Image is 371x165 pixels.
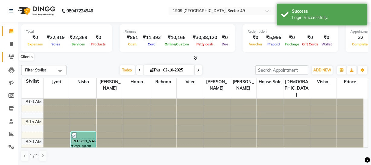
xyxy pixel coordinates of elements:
div: ₹0 [26,34,44,41]
div: ₹861 [124,34,140,41]
div: ₹22,369 [67,34,90,41]
span: Today [120,65,135,75]
div: ₹0 [90,34,107,41]
div: ₹5,996 [264,34,284,41]
span: Jyoti [44,78,70,86]
span: [PERSON_NAME] [97,78,123,92]
div: Success [292,8,363,15]
span: Filter Stylist [25,68,46,72]
div: 8:30 AM [25,139,43,145]
div: ₹22,419 [44,34,67,41]
span: Due [220,42,230,46]
span: Harun [123,78,150,86]
span: Expenses [26,42,44,46]
span: Completed [350,42,371,46]
div: ₹0 [301,34,320,41]
div: Finance [124,29,230,34]
span: ADD NEW [313,68,331,72]
span: Online/Custom [163,42,190,46]
div: 8:00 AM [25,99,43,105]
div: Total [26,29,107,34]
div: ₹11,393 [140,34,163,41]
span: Voucher [247,42,264,46]
div: ₹0 [247,34,264,41]
span: House Sale [257,78,283,86]
div: Login Successfully. [292,15,363,21]
div: 32 [350,34,371,41]
span: Veer [177,78,203,86]
div: ₹0 [320,34,333,41]
span: Gift Cards [301,42,320,46]
input: Search Appointment [255,65,308,75]
span: Vishal [310,78,337,86]
div: 8:15 AM [25,119,43,125]
img: logo [15,2,57,19]
div: ₹0 [284,34,301,41]
span: Prince [337,78,363,86]
div: ₹30,88,120 [190,34,220,41]
div: ₹0 [220,34,230,41]
span: Package [284,42,301,46]
div: Redemption [247,29,333,34]
span: Nisha [70,78,96,86]
div: ₹10,166 [163,34,190,41]
span: Prepaid [266,42,282,46]
span: 1 / 1 [30,153,38,159]
span: Sales [50,42,62,46]
span: [DEMOGRAPHIC_DATA] [283,78,310,98]
span: Rehaan [150,78,176,86]
span: Card [147,42,157,46]
span: Thu [149,68,162,72]
span: Services [70,42,87,46]
span: [PERSON_NAME] [203,78,230,92]
div: Clients [19,53,34,61]
button: ADD NEW [312,66,333,74]
span: Petty cash [195,42,215,46]
b: 08047224946 [66,2,93,19]
span: Wallet [320,42,333,46]
span: Cash [127,42,138,46]
span: Products [90,42,107,46]
div: Stylist [21,78,43,84]
input: 2025-10-02 [162,66,192,75]
span: [PERSON_NAME] [230,78,256,92]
